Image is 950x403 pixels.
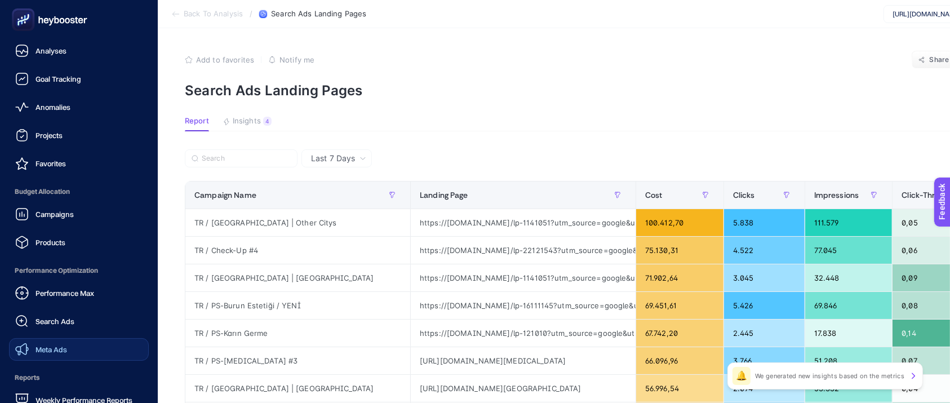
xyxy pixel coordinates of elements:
input: Search [202,154,291,163]
div: 3.045 [724,264,805,291]
span: Campaigns [35,210,74,219]
div: TR / [GEOGRAPHIC_DATA] | [GEOGRAPHIC_DATA] [185,264,410,291]
div: 56.996,54 [636,375,723,402]
span: Notify me [279,55,314,64]
div: 77.045 [805,237,893,264]
div: https://[DOMAIN_NAME]/lp-22121543?utm_source=google&utm_medium=cpc&utm_campaign=checkup&utm_term=... [411,237,636,264]
div: TR / PS-[MEDICAL_DATA] #3 [185,347,410,374]
span: Clicks [733,191,755,200]
a: Analyses [9,39,149,62]
span: Goal Tracking [35,74,81,83]
span: Campaign Name [194,191,256,200]
div: TR / Check-Up #4 [185,237,410,264]
div: TR / [GEOGRAPHIC_DATA] | Other Citys [185,209,410,236]
div: TR / PS-Karın Germe [185,320,410,347]
span: Impressions [814,191,859,200]
span: Favorites [35,159,66,168]
div: 4.522 [724,237,805,264]
span: Analyses [35,46,66,55]
div: [URL][DOMAIN_NAME][MEDICAL_DATA] [411,347,636,374]
button: Notify me [268,55,314,64]
span: Report [185,117,209,126]
span: Feedback [7,3,43,12]
span: Search Ads Landing Pages [271,10,366,19]
div: https://[DOMAIN_NAME]/lp-1141051?utm_source=google&utm_medium=cpc&utm_campaign=dogum_paketi_tr&ut... [411,209,636,236]
div: [URL][DOMAIN_NAME][GEOGRAPHIC_DATA] [411,375,636,402]
div: TR / PS-Burun Estetiği / YENİ [185,292,410,319]
span: Insights [233,117,261,126]
div: 71.902,64 [636,264,723,291]
div: 67.742,20 [636,320,723,347]
div: 4 [263,117,272,126]
span: Share [930,55,949,64]
a: Meta Ads [9,338,149,361]
div: 32.448 [805,264,893,291]
div: 17.838 [805,320,893,347]
div: 100.412,70 [636,209,723,236]
span: Meta Ads [35,345,67,354]
div: 5.838 [724,209,805,236]
div: 75.130,31 [636,237,723,264]
span: Budget Allocation [9,180,149,203]
div: 🔔 [733,367,751,385]
a: Anomalies [9,96,149,118]
span: Reports [9,366,149,389]
div: 2.094 [724,375,805,402]
div: https://[DOMAIN_NAME]/lp-16111145?utm_source=google&utm_medium=cpc&utm_campaign=burunestetigi_tr&... [411,292,636,319]
span: Search Ads [35,317,74,326]
span: Landing Page [420,191,468,200]
span: Products [35,238,65,247]
a: Projects [9,124,149,147]
div: https://[DOMAIN_NAME]/lp-1141051?utm_source=google&utm_medium=cpc&utm_campaign=dogum_paketi_istan... [411,264,636,291]
span: Last 7 Days [311,153,355,164]
div: 69.846 [805,292,893,319]
span: / [250,9,252,18]
a: Products [9,231,149,254]
span: Back To Analysis [184,10,243,19]
div: TR / [GEOGRAPHIC_DATA] | [GEOGRAPHIC_DATA] [185,375,410,402]
div: 69.451,61 [636,292,723,319]
span: Performance Optimization [9,259,149,282]
a: Performance Max [9,282,149,304]
span: Projects [35,131,63,140]
div: 5.426 [724,292,805,319]
a: Search Ads [9,310,149,333]
div: https://[DOMAIN_NAME]/lp-121010?utm_source=google&utm_medium=cpc&utm_campaign=karingerme_tr&utm_t... [411,320,636,347]
p: We generated new insights based on the metrics [755,371,904,380]
span: Cost [645,191,663,200]
div: 66.096,96 [636,347,723,374]
div: 2.445 [724,320,805,347]
div: 111.579 [805,209,893,236]
div: 51.208 [805,347,893,374]
span: Performance Max [35,289,94,298]
div: 3.766 [724,347,805,374]
span: Add to favorites [196,55,254,64]
button: Add to favorites [185,55,254,64]
span: Anomalies [35,103,70,112]
a: Goal Tracking [9,68,149,90]
a: Campaigns [9,203,149,225]
a: Favorites [9,152,149,175]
